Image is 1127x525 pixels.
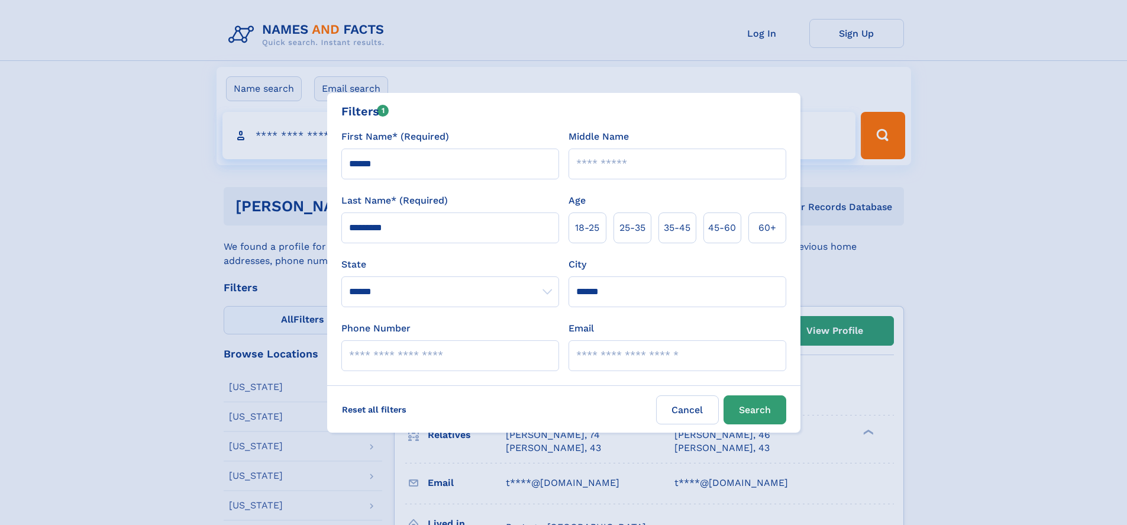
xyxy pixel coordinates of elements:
[341,194,448,208] label: Last Name* (Required)
[724,395,786,424] button: Search
[758,221,776,235] span: 60+
[569,130,629,144] label: Middle Name
[708,221,736,235] span: 45‑60
[341,321,411,336] label: Phone Number
[569,194,586,208] label: Age
[341,130,449,144] label: First Name* (Required)
[341,257,559,272] label: State
[569,321,594,336] label: Email
[619,221,645,235] span: 25‑35
[656,395,719,424] label: Cancel
[664,221,690,235] span: 35‑45
[334,395,414,424] label: Reset all filters
[341,102,389,120] div: Filters
[575,221,599,235] span: 18‑25
[569,257,586,272] label: City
